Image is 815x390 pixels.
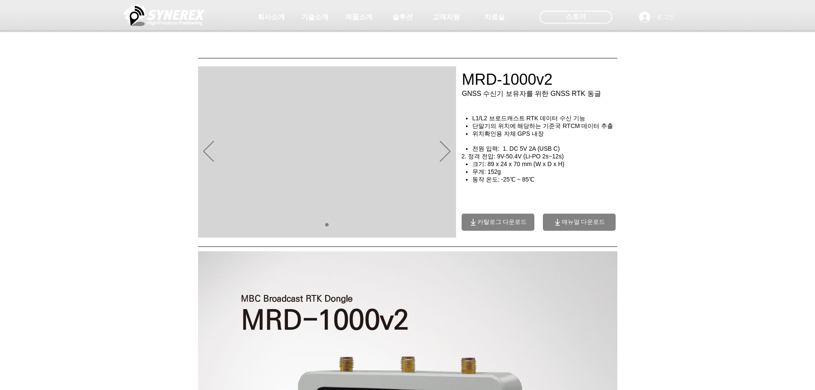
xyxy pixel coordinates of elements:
span: 회사소개 [258,13,285,22]
a: 자료실 [473,9,516,26]
a: 제품소개 [338,9,380,26]
a: 매뉴얼 다운로드 [543,214,616,231]
span: 기술소개 [301,13,329,22]
div: 슬라이드쇼 [198,66,456,238]
button: 로그인 [633,9,680,25]
a: 기술소개 [293,9,336,26]
span: 스토어 [566,12,586,21]
span: 전원 입력: 1. DC 5V 2A (USB C) [472,145,560,152]
div: 스토어 [539,11,612,24]
span: 솔루션 [392,13,413,22]
span: 동작 온도: -25℃ ~ 85℃ [472,176,534,183]
span: 크기: 89 x 24 x 70 mm (W x D x H) [472,161,564,167]
a: 01 [325,223,329,226]
span: 카탈로그 다운로드 [477,218,527,226]
a: 솔루션 [381,9,424,26]
button: 다음 [440,141,450,163]
span: 로그인 [653,13,677,21]
span: 자료실 [484,13,505,22]
nav: 슬라이드 [322,223,332,226]
span: 무게: 152g [472,168,501,175]
span: 제품소개 [345,13,373,22]
span: 2. 정격 전압: 9V-50.4V (Li-PO 2s~12s) [462,153,564,160]
a: 카탈로그 다운로드 [462,214,534,231]
span: 고객지원 [433,13,460,22]
img: 씨너렉스_White_simbol_대지 1.png [124,2,205,28]
a: 회사소개 [250,9,293,26]
span: 위치확인용 자체 GPS 내장 [472,130,544,137]
button: 이전 [203,141,214,163]
span: 매뉴얼 다운로드 [562,218,605,226]
a: 고객지원 [425,9,468,26]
